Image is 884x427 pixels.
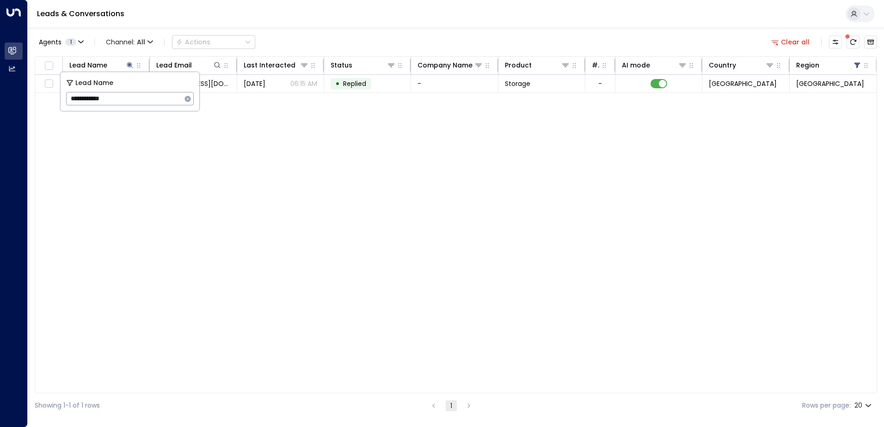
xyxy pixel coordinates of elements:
[69,60,135,71] div: Lead Name
[802,401,851,410] label: Rows per page:
[102,36,157,49] span: Channel:
[172,35,255,49] div: Button group with a nested menu
[411,75,498,92] td: -
[622,60,687,71] div: AI mode
[417,60,483,71] div: Company Name
[244,79,265,88] span: Sep 30, 2025
[622,60,650,71] div: AI mode
[244,60,295,71] div: Last Interacted
[592,60,608,71] div: # of people
[505,79,530,88] span: Storage
[69,60,107,71] div: Lead Name
[505,60,570,71] div: Product
[796,79,864,88] span: Shropshire
[767,36,814,49] button: Clear all
[598,79,602,88] div: -
[854,399,873,412] div: 20
[156,60,221,71] div: Lead Email
[244,60,309,71] div: Last Interacted
[592,60,599,71] div: # of people
[39,39,61,45] span: Agents
[37,8,124,19] a: Leads & Conversations
[343,79,366,88] span: Replied
[331,60,352,71] div: Status
[446,400,457,411] button: page 1
[137,38,145,46] span: All
[709,60,774,71] div: Country
[796,60,862,71] div: Region
[417,60,473,71] div: Company Name
[75,78,113,88] span: Lead Name
[331,60,396,71] div: Status
[829,36,842,49] button: Customize
[505,60,532,71] div: Product
[172,35,255,49] button: Actions
[847,36,859,49] span: There are new threads available. Refresh the grid to view the latest updates.
[335,76,340,91] div: •
[43,78,55,90] span: Toggle select row
[709,60,736,71] div: Country
[35,401,100,410] div: Showing 1-1 of 1 rows
[43,60,55,72] span: Toggle select all
[428,400,475,411] nav: pagination navigation
[65,38,76,46] span: 1
[156,60,192,71] div: Lead Email
[864,36,877,49] button: Archived Leads
[796,60,819,71] div: Region
[102,36,157,49] button: Channel:All
[290,79,317,88] p: 06:15 AM
[35,36,87,49] button: Agents1
[709,79,777,88] span: United Kingdom
[176,38,210,46] div: Actions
